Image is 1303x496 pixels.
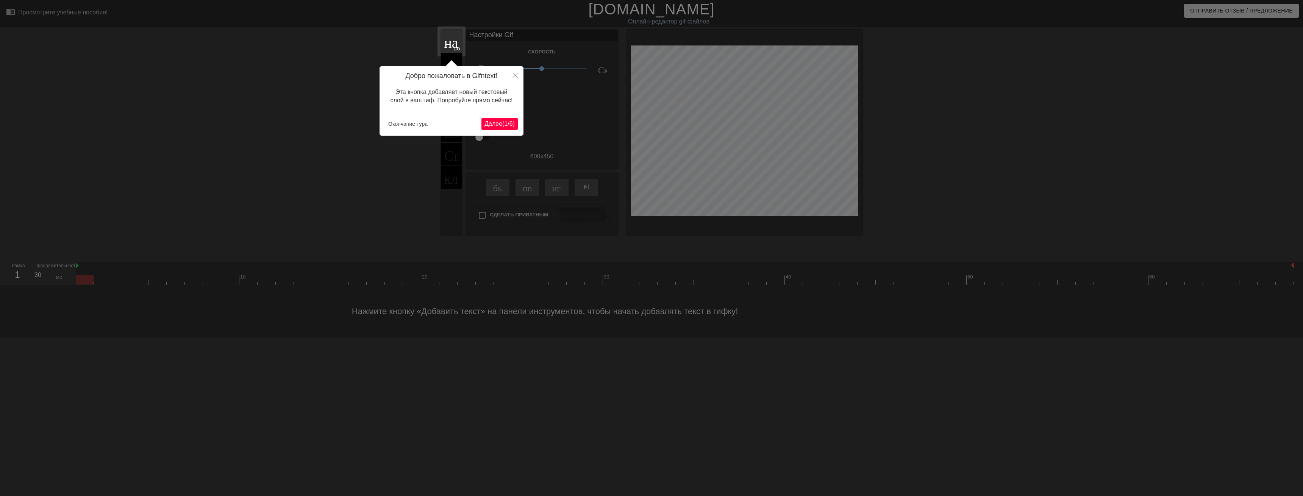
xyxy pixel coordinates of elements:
span: Далее ( 1 / 6 ) [484,120,515,127]
button: Далее [481,118,518,130]
button: Окончание тура [385,118,431,130]
button: Закрыть [507,66,523,84]
h4: Добро пожаловать в Gifntext! [385,72,518,80]
div: Эта кнопка добавляет новый текстовый слой в ваш гиф. Попробуйте прямо сейчас! [385,80,518,113]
